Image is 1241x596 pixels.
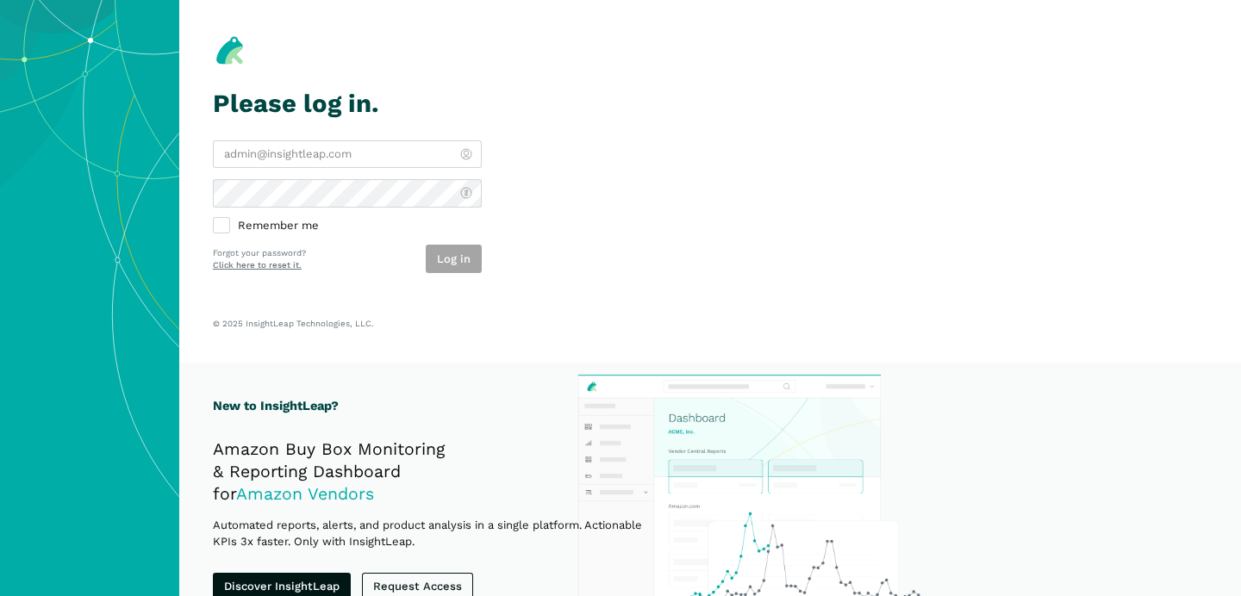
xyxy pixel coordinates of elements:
[213,260,302,270] a: Click here to reset it.
[236,484,374,504] span: Amazon Vendors
[213,517,661,550] p: Automated reports, alerts, and product analysis in a single platform. Actionable KPIs 3x faster. ...
[213,247,306,260] p: Forgot your password?
[213,219,482,234] label: Remember me
[213,140,482,169] input: admin@insightleap.com
[213,90,482,118] h1: Please log in.
[213,438,661,506] h2: Amazon Buy Box Monitoring & Reporting Dashboard for
[213,396,661,416] h1: New to InsightLeap?
[213,318,1207,329] p: © 2025 InsightLeap Technologies, LLC.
